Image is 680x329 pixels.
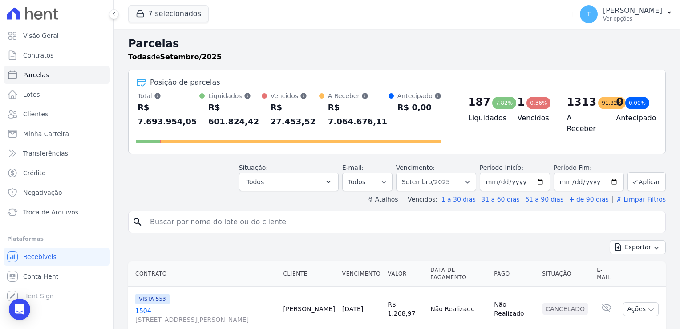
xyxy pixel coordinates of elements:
[384,261,427,287] th: Valor
[160,53,222,61] strong: Setembro/2025
[526,97,550,109] div: 0,36%
[271,91,319,100] div: Vencidos
[480,164,523,171] label: Período Inicío:
[4,105,110,123] a: Clientes
[208,100,262,129] div: R$ 601.824,42
[135,294,170,304] span: VISTA 553
[468,95,490,109] div: 187
[593,261,619,287] th: E-mail
[128,52,222,62] p: de
[616,113,651,123] h4: Antecipado
[441,196,476,203] a: 1 a 30 dias
[4,184,110,202] a: Negativação
[23,252,57,261] span: Recebíveis
[4,46,110,64] a: Contratos
[612,196,666,203] a: ✗ Limpar Filtros
[128,5,209,22] button: 7 selecionados
[4,203,110,221] a: Troca de Arquivos
[468,113,503,123] h4: Liquidados
[23,110,48,119] span: Clientes
[239,173,339,191] button: Todos
[138,91,199,100] div: Total
[145,213,662,231] input: Buscar por nome do lote ou do cliente
[542,303,588,315] div: Cancelado
[603,6,662,15] p: [PERSON_NAME]
[518,113,553,123] h4: Vencidos
[573,2,680,27] button: T [PERSON_NAME] Ver opções
[518,95,525,109] div: 1
[397,91,441,100] div: Antecipado
[247,177,264,187] span: Todos
[492,97,516,109] div: 7,82%
[23,272,58,281] span: Conta Hent
[4,164,110,182] a: Crédito
[625,97,649,109] div: 0,00%
[538,261,593,287] th: Situação
[490,261,538,287] th: Pago
[481,196,519,203] a: 31 a 60 dias
[271,100,319,129] div: R$ 27.453,52
[23,51,53,60] span: Contratos
[4,27,110,45] a: Visão Geral
[23,31,59,40] span: Visão Geral
[598,97,626,109] div: 91,82%
[280,261,339,287] th: Cliente
[128,36,666,52] h2: Parcelas
[23,70,49,79] span: Parcelas
[208,91,262,100] div: Liquidados
[4,248,110,266] a: Recebíveis
[4,125,110,143] a: Minha Carteira
[328,100,389,129] div: R$ 7.064.676,11
[397,100,441,115] div: R$ 0,00
[23,129,69,138] span: Minha Carteira
[23,149,68,158] span: Transferências
[404,196,437,203] label: Vencidos:
[328,91,389,100] div: A Receber
[603,15,662,22] p: Ver opções
[587,11,591,17] span: T
[128,261,280,287] th: Contrato
[23,188,62,197] span: Negativação
[128,53,151,61] strong: Todas
[567,113,602,134] h4: A Receber
[23,208,78,217] span: Troca de Arquivos
[342,164,364,171] label: E-mail:
[610,240,666,254] button: Exportar
[4,86,110,103] a: Lotes
[150,77,220,88] div: Posição de parcelas
[567,95,596,109] div: 1313
[368,196,398,203] label: ↯ Atalhos
[4,267,110,285] a: Conta Hent
[7,234,106,244] div: Plataformas
[427,261,490,287] th: Data de Pagamento
[239,164,268,171] label: Situação:
[342,305,363,313] a: [DATE]
[616,95,623,109] div: 0
[4,66,110,84] a: Parcelas
[23,90,40,99] span: Lotes
[339,261,384,287] th: Vencimento
[569,196,609,203] a: + de 90 dias
[132,217,143,227] i: search
[554,163,624,173] label: Período Fim:
[138,100,199,129] div: R$ 7.693.954,05
[525,196,563,203] a: 61 a 90 dias
[4,144,110,162] a: Transferências
[396,164,435,171] label: Vencimento:
[627,172,666,191] button: Aplicar
[9,299,30,320] div: Open Intercom Messenger
[623,302,659,316] button: Ações
[23,169,46,177] span: Crédito
[135,306,276,324] a: 1504[STREET_ADDRESS][PERSON_NAME]
[135,315,276,324] span: [STREET_ADDRESS][PERSON_NAME]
